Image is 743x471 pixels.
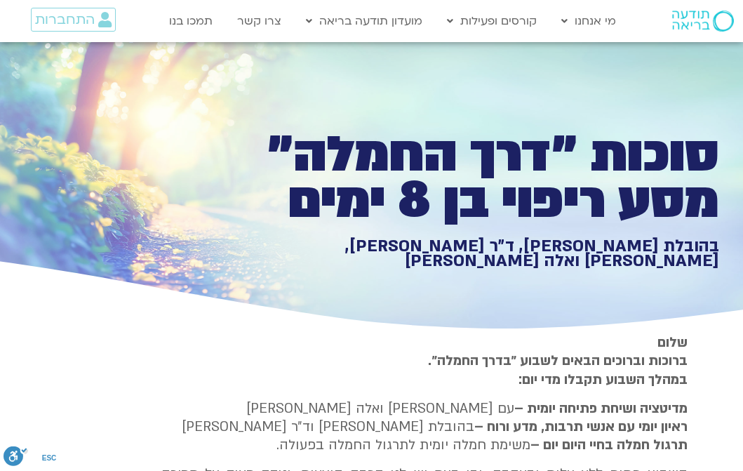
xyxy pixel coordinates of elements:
[474,418,688,436] b: ראיון יומי עם אנשי תרבות, מדע ורוח –
[233,132,719,224] h1: סוכות ״דרך החמלה״ מסע ריפוי בן 8 ימים
[514,399,688,418] strong: מדיטציה ושיחת פתיחה יומית –
[530,436,688,454] b: תרגול חמלה בחיי היום יום –
[299,8,429,34] a: מועדון תודעה בריאה
[672,11,734,32] img: תודעה בריאה
[440,8,544,34] a: קורסים ופעילות
[554,8,623,34] a: מי אנחנו
[657,333,688,352] strong: שלום
[31,8,116,32] a: התחברות
[162,8,220,34] a: תמכו בנו
[230,8,288,34] a: צרו קשר
[233,239,719,269] h1: בהובלת [PERSON_NAME], ד״ר [PERSON_NAME], [PERSON_NAME] ואלה [PERSON_NAME]
[161,399,688,455] p: עם [PERSON_NAME] ואלה [PERSON_NAME] בהובלת [PERSON_NAME] וד״ר [PERSON_NAME] משימת חמלה יומית לתרג...
[428,352,688,388] strong: ברוכות וברוכים הבאים לשבוע ״בדרך החמלה״. במהלך השבוע תקבלו מדי יום:
[35,12,95,27] span: התחברות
